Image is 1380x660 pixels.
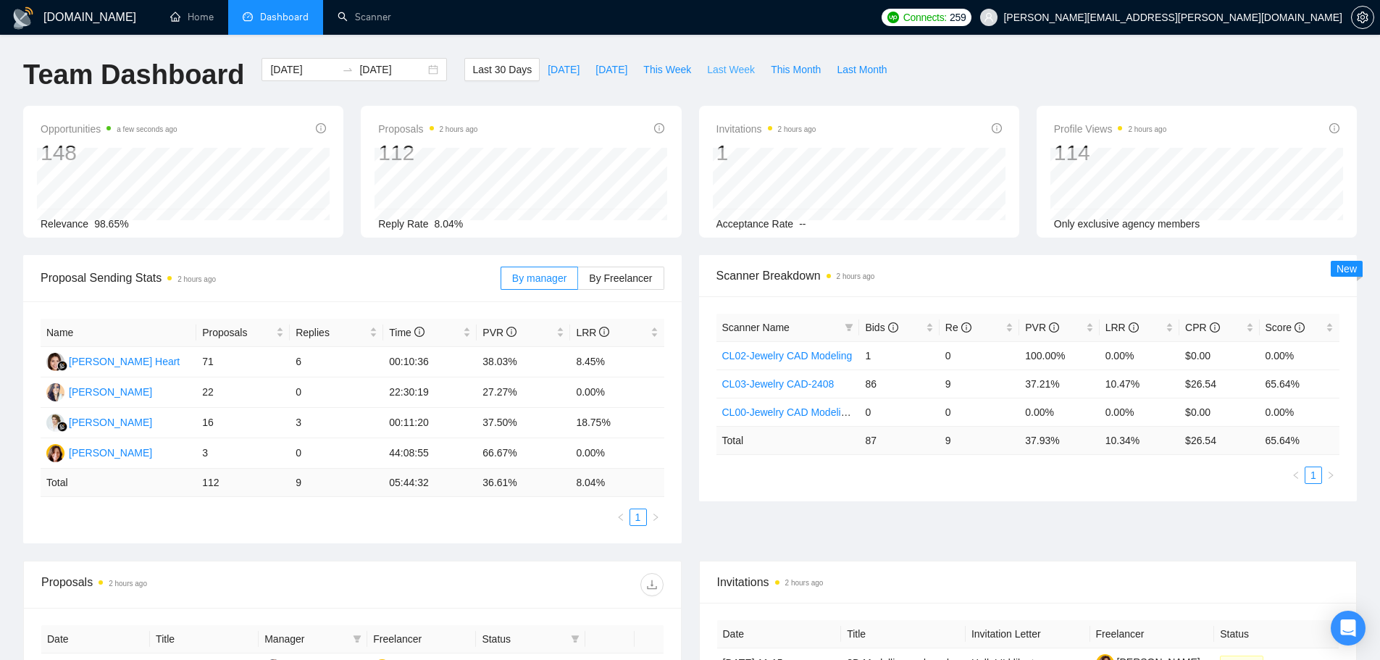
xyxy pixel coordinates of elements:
a: KH[PERSON_NAME] Heart [46,355,180,367]
div: Proposals [41,573,352,596]
th: Freelancer [367,625,476,653]
span: 98.65% [94,218,128,230]
img: MS [46,383,64,401]
th: Name [41,319,196,347]
td: 00:10:36 [383,347,477,377]
button: left [1287,467,1305,484]
span: info-circle [961,322,971,333]
td: 3 [290,408,383,438]
td: 9 [940,369,1019,398]
td: 0 [859,398,939,426]
span: Dashboard [260,11,309,23]
th: Freelancer [1090,620,1215,648]
td: 22:30:19 [383,377,477,408]
span: Re [945,322,971,333]
th: Invitation Letter [966,620,1090,648]
span: Score [1266,322,1305,333]
span: Proposals [202,325,273,341]
td: 38.03% [477,347,570,377]
a: RR[PERSON_NAME] [46,446,152,458]
span: left [616,513,625,522]
td: 8.04 % [570,469,664,497]
img: KH [46,353,64,371]
td: 66.67% [477,438,570,469]
th: Title [841,620,966,648]
td: 10.34 % [1100,426,1179,454]
button: right [1322,467,1339,484]
span: By manager [512,272,566,284]
span: filter [842,317,856,338]
td: $26.54 [1179,369,1259,398]
input: End date [359,62,425,78]
td: 100.00% [1019,341,1099,369]
span: info-circle [888,322,898,333]
span: info-circle [654,123,664,133]
span: By Freelancer [589,272,652,284]
img: LS [46,414,64,432]
h1: Team Dashboard [23,58,244,92]
td: 05:44:32 [383,469,477,497]
th: Replies [290,319,383,347]
td: 18.75% [570,408,664,438]
span: Acceptance Rate [716,218,794,230]
button: setting [1351,6,1374,29]
span: info-circle [1329,123,1339,133]
span: Invitations [717,573,1339,591]
span: swap-right [342,64,354,75]
td: 44:08:55 [383,438,477,469]
a: MS[PERSON_NAME] [46,385,152,397]
span: -- [799,218,806,230]
span: user [984,12,994,22]
a: 1 [630,509,646,525]
td: 0 [940,398,1019,426]
td: 0 [290,438,383,469]
span: [DATE] [548,62,580,78]
div: 1 [716,139,816,167]
td: 86 [859,369,939,398]
a: LS[PERSON_NAME] [46,416,152,427]
td: 0.00% [1260,398,1339,426]
td: 37.21% [1019,369,1099,398]
span: Proposals [378,120,477,138]
span: This Month [771,62,821,78]
td: 0.00% [1019,398,1099,426]
span: filter [571,635,580,643]
span: info-circle [1295,322,1305,333]
span: dashboard [243,12,253,22]
li: Next Page [647,509,664,526]
td: 87 [859,426,939,454]
time: 2 hours ago [109,580,147,588]
span: Bids [865,322,898,333]
span: Profile Views [1054,120,1167,138]
td: 10.47% [1100,369,1179,398]
td: $0.00 [1179,398,1259,426]
td: 0.00% [570,377,664,408]
span: setting [1352,12,1373,23]
td: 16 [196,408,290,438]
span: Last Month [837,62,887,78]
td: 9 [290,469,383,497]
span: Scanner Name [722,322,790,333]
span: Manager [264,631,347,647]
td: 6 [290,347,383,377]
span: filter [845,323,853,332]
td: Total [716,426,860,454]
span: Time [389,327,424,338]
input: Start date [270,62,336,78]
time: 2 hours ago [837,272,875,280]
th: Date [717,620,842,648]
td: 8.45% [570,347,664,377]
div: [PERSON_NAME] [69,414,152,430]
span: Status [482,631,564,647]
span: PVR [1025,322,1059,333]
span: download [641,579,663,590]
span: info-circle [506,327,517,337]
li: 1 [630,509,647,526]
span: Last Week [707,62,755,78]
a: 1 [1305,467,1321,483]
th: Date [41,625,150,653]
td: 36.61 % [477,469,570,497]
a: CL02-Jewelry CAD Modeling [722,350,853,362]
span: info-circle [316,123,326,133]
time: a few seconds ago [117,125,177,133]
